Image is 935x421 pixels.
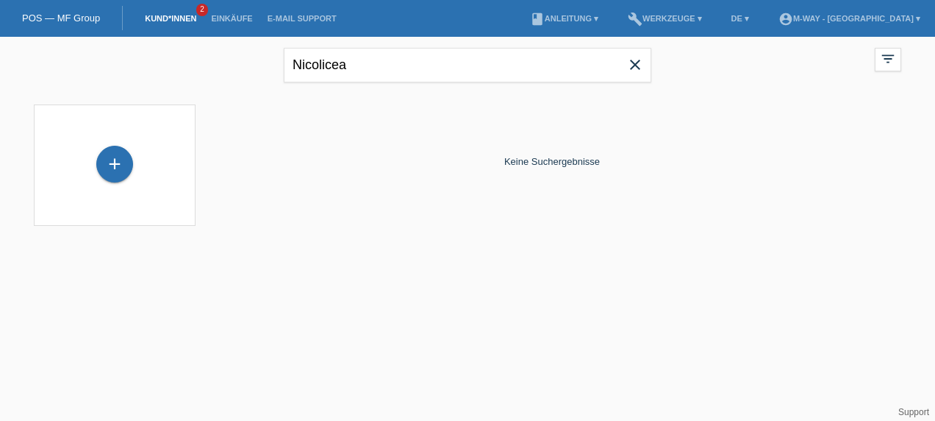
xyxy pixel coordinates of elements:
[880,51,896,67] i: filter_list
[620,14,709,23] a: buildWerkzeuge ▾
[196,4,208,16] span: 2
[898,407,929,417] a: Support
[771,14,928,23] a: account_circlem-way - [GEOGRAPHIC_DATA] ▾
[204,14,259,23] a: Einkäufe
[778,12,793,26] i: account_circle
[530,12,545,26] i: book
[284,48,651,82] input: Suche...
[203,97,901,226] div: Keine Suchergebnisse
[628,12,642,26] i: build
[626,56,644,74] i: close
[724,14,756,23] a: DE ▾
[22,13,100,24] a: POS — MF Group
[523,14,606,23] a: bookAnleitung ▾
[137,14,204,23] a: Kund*innen
[260,14,344,23] a: E-Mail Support
[97,152,132,177] div: Kund*in hinzufügen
